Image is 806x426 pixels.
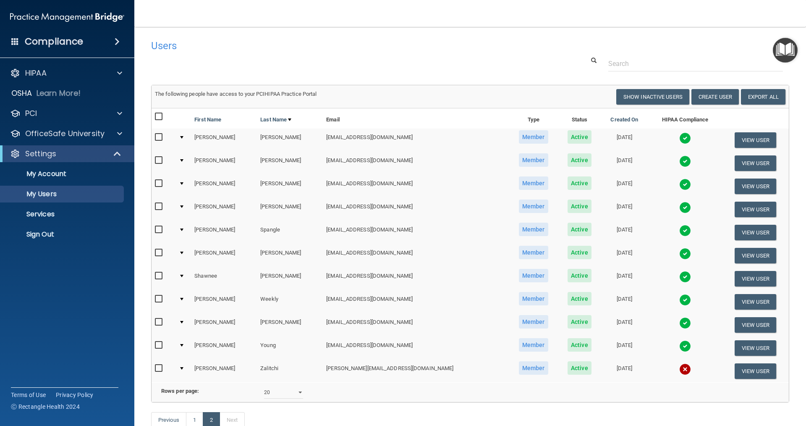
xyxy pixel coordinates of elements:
img: cross.ca9f0e7f.svg [679,363,691,375]
a: OfficeSafe University [10,129,122,139]
td: [PERSON_NAME] [257,267,323,290]
button: View User [735,363,776,379]
td: [PERSON_NAME] [191,221,257,244]
a: Privacy Policy [56,391,94,399]
td: [DATE] [601,129,649,152]
td: [EMAIL_ADDRESS][DOMAIN_NAME] [323,129,508,152]
td: [EMAIL_ADDRESS][DOMAIN_NAME] [323,313,508,337]
th: Type [508,108,558,129]
td: [EMAIL_ADDRESS][DOMAIN_NAME] [323,152,508,175]
td: [EMAIL_ADDRESS][DOMAIN_NAME] [323,337,508,360]
td: [PERSON_NAME] [191,244,257,267]
span: Member [519,292,548,305]
p: Services [5,210,120,218]
a: Settings [10,149,122,159]
p: PCI [25,108,37,118]
td: [DATE] [601,175,649,198]
h4: Compliance [25,36,83,47]
span: Member [519,153,548,167]
td: [DATE] [601,244,649,267]
p: OSHA [11,88,32,98]
span: Active [568,176,591,190]
td: [PERSON_NAME] [191,152,257,175]
td: [PERSON_NAME] [191,313,257,337]
span: Member [519,269,548,282]
button: View User [735,248,776,263]
td: Shawnee [191,267,257,290]
td: [PERSON_NAME] [257,313,323,337]
td: [PERSON_NAME] [257,129,323,152]
td: [PERSON_NAME][EMAIL_ADDRESS][DOMAIN_NAME] [323,360,508,382]
td: [PERSON_NAME] [257,198,323,221]
button: Show Inactive Users [616,89,689,105]
span: Active [568,153,591,167]
td: [EMAIL_ADDRESS][DOMAIN_NAME] [323,244,508,267]
td: Young [257,337,323,360]
iframe: Drift Widget Chat Controller [661,366,796,400]
td: [PERSON_NAME] [257,244,323,267]
h4: Users [151,40,518,51]
img: tick.e7d51cea.svg [679,179,691,190]
th: Email [323,108,508,129]
p: Settings [25,149,56,159]
td: [PERSON_NAME] [191,129,257,152]
td: [PERSON_NAME] [191,198,257,221]
button: View User [735,271,776,287]
td: [PERSON_NAME] [257,175,323,198]
td: [DATE] [601,313,649,337]
a: Created On [610,115,638,125]
img: tick.e7d51cea.svg [679,155,691,167]
p: OfficeSafe University [25,129,105,139]
button: View User [735,225,776,240]
td: [EMAIL_ADDRESS][DOMAIN_NAME] [323,290,508,313]
button: View User [735,340,776,356]
span: Member [519,315,548,329]
span: Active [568,315,591,329]
span: Member [519,246,548,259]
span: Member [519,361,548,375]
p: My Users [5,190,120,198]
td: [EMAIL_ADDRESS][DOMAIN_NAME] [323,175,508,198]
p: Sign Out [5,230,120,239]
td: [EMAIL_ADDRESS][DOMAIN_NAME] [323,198,508,221]
span: Active [568,292,591,305]
span: Ⓒ Rectangle Health 2024 [11,402,80,411]
input: Search [608,56,783,71]
button: Open Resource Center [773,38,798,63]
td: Spangle [257,221,323,244]
td: [DATE] [601,337,649,360]
span: Active [568,269,591,282]
img: tick.e7d51cea.svg [679,248,691,260]
button: View User [735,179,776,194]
span: Active [568,338,591,352]
a: PCI [10,108,122,118]
p: Learn More! [37,88,81,98]
span: Active [568,361,591,375]
td: [DATE] [601,290,649,313]
span: The following people have access to your PCIHIPAA Practice Portal [155,91,317,97]
a: HIPAA [10,68,122,78]
td: [EMAIL_ADDRESS][DOMAIN_NAME] [323,267,508,290]
td: [EMAIL_ADDRESS][DOMAIN_NAME] [323,221,508,244]
img: tick.e7d51cea.svg [679,317,691,329]
span: Member [519,176,548,190]
td: Zalitchi [257,360,323,382]
span: Active [568,246,591,259]
button: View User [735,202,776,217]
img: tick.e7d51cea.svg [679,294,691,306]
td: [PERSON_NAME] [191,360,257,382]
button: Create User [691,89,739,105]
td: [DATE] [601,152,649,175]
img: PMB logo [10,9,124,26]
a: Last Name [260,115,291,125]
a: Terms of Use [11,391,46,399]
a: First Name [194,115,221,125]
span: Active [568,200,591,213]
b: Rows per page: [161,388,199,394]
img: tick.e7d51cea.svg [679,225,691,237]
button: View User [735,155,776,171]
a: Export All [741,89,785,105]
td: [DATE] [601,360,649,382]
p: HIPAA [25,68,47,78]
button: View User [735,132,776,148]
